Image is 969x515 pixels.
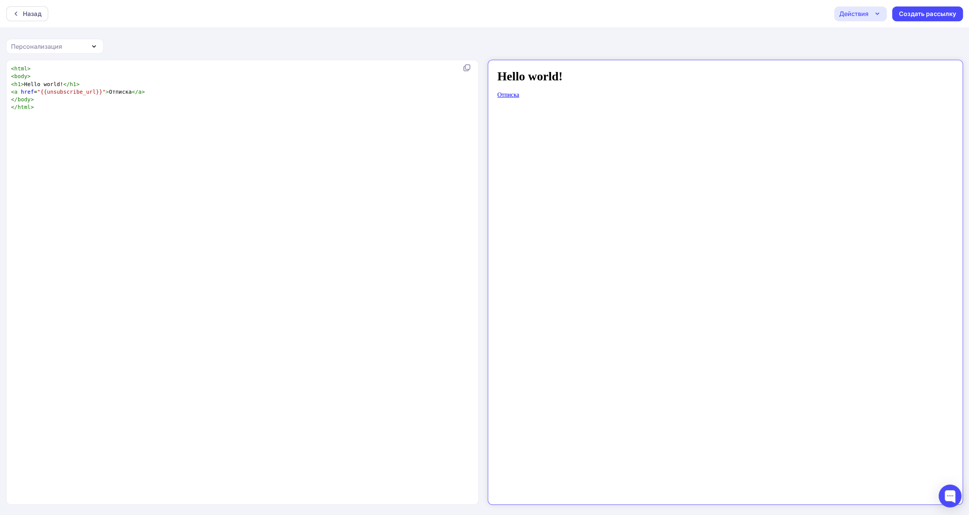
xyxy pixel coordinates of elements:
[6,39,104,54] button: Персонализация
[18,96,30,102] span: body
[30,96,34,102] span: >
[11,81,80,87] span: Hello world!
[11,66,14,72] span: <
[839,9,868,18] div: Действия
[11,81,14,87] span: <
[106,89,109,95] span: >
[11,104,18,110] span: </
[63,81,70,87] span: </
[21,89,34,95] span: href
[14,81,21,87] span: h1
[27,66,31,72] span: >
[37,89,106,95] span: "{{unsubscribe_url}}"
[14,66,27,72] span: html
[18,104,30,110] span: html
[142,89,145,95] span: >
[138,89,142,95] span: a
[834,6,887,21] button: Действия
[11,42,62,51] div: Персонализация
[27,73,31,79] span: >
[76,81,80,87] span: >
[11,96,18,102] span: </
[70,81,76,87] span: h1
[11,89,145,95] span: = Отписка
[23,9,42,18] div: Назад
[3,3,460,17] h1: Hello world!
[11,89,14,95] span: <
[14,89,18,95] span: a
[899,10,956,18] div: Создать рассылку
[21,81,24,87] span: >
[11,73,14,79] span: <
[14,73,27,79] span: body
[132,89,138,95] span: </
[3,25,25,32] a: Отписка
[30,104,34,110] span: >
